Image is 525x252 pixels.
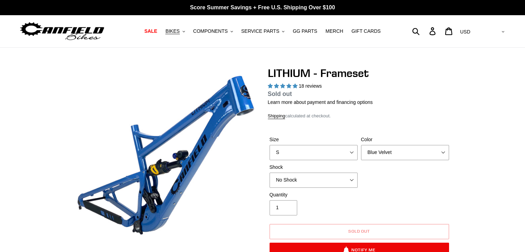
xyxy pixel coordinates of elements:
[268,113,285,119] a: Shipping
[193,28,228,34] span: COMPONENTS
[268,83,299,89] span: 5.00 stars
[270,164,358,171] label: Shock
[325,28,343,34] span: MERCH
[268,99,373,105] a: Learn more about payment and financing options
[361,136,449,143] label: Color
[268,67,451,80] h1: LITHIUM - Frameset
[141,27,161,36] a: SALE
[322,27,347,36] a: MERCH
[270,191,358,198] label: Quantity
[162,27,188,36] button: BIKES
[293,28,317,34] span: GG PARTS
[270,136,358,143] label: Size
[416,23,434,39] input: Search
[348,229,370,234] span: Sold out
[270,224,449,239] button: Sold out
[351,28,381,34] span: GIFT CARDS
[238,27,288,36] button: SERVICE PARTS
[348,27,384,36] a: GIFT CARDS
[165,28,179,34] span: BIKES
[268,113,451,119] div: calculated at checkout.
[144,28,157,34] span: SALE
[289,27,321,36] a: GG PARTS
[268,90,292,97] span: Sold out
[190,27,236,36] button: COMPONENTS
[19,20,105,42] img: Canfield Bikes
[241,28,279,34] span: SERVICE PARTS
[299,83,322,89] span: 18 reviews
